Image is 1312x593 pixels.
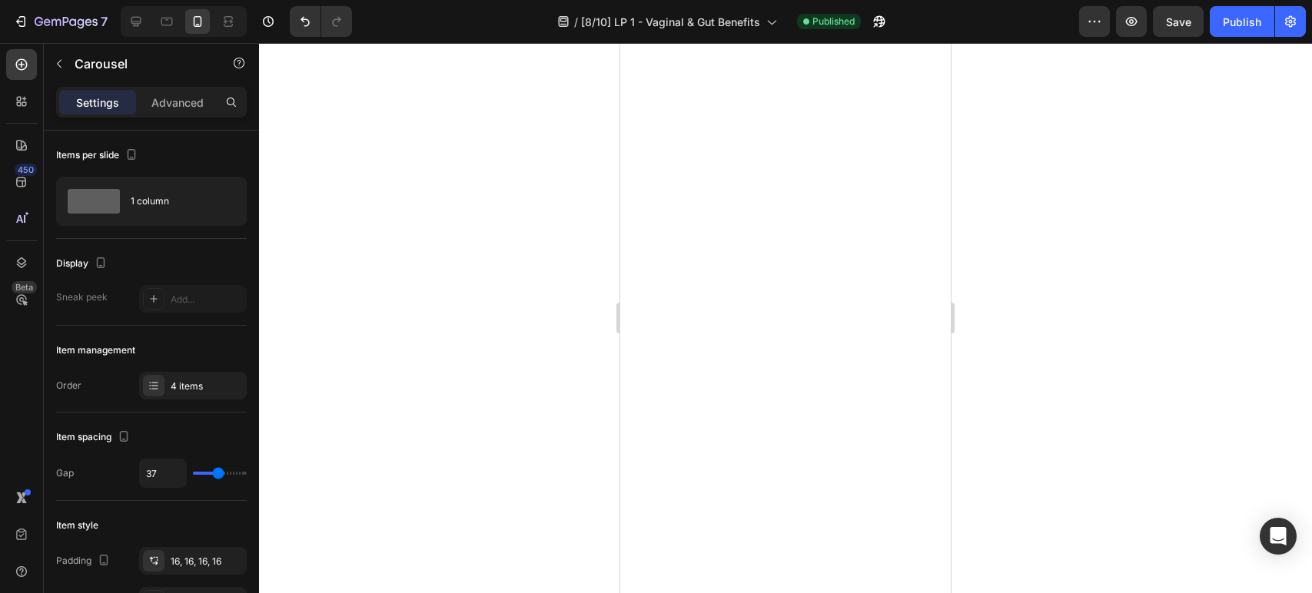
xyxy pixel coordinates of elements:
div: Order [56,379,81,393]
div: Sneak peek [56,290,108,304]
div: Gap [56,466,74,480]
div: Beta [12,281,37,293]
span: Save [1166,15,1191,28]
div: Undo/Redo [290,6,352,37]
div: 1 column [131,184,224,219]
div: Publish [1223,14,1261,30]
button: Save [1153,6,1204,37]
div: Open Intercom Messenger [1260,518,1297,555]
button: Publish [1210,6,1274,37]
button: 7 [6,6,115,37]
span: [8/10] LP 1 - Vaginal & Gut Benefits [581,14,760,30]
div: Item spacing [56,427,133,448]
div: Display [56,253,110,274]
div: 4 items [171,379,243,393]
p: Carousel [75,55,205,73]
div: Items per slide [56,145,141,166]
span: Published [812,15,855,28]
div: Padding [56,551,113,571]
div: 450 [15,164,37,176]
iframe: Design area [620,43,951,593]
p: Advanced [151,94,204,111]
div: Item style [56,518,98,532]
div: 16, 16, 16, 16 [171,555,243,568]
p: 7 [101,12,108,31]
span: / [574,14,578,30]
div: Item management [56,343,135,357]
input: Auto [140,459,186,487]
p: Settings [76,94,119,111]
